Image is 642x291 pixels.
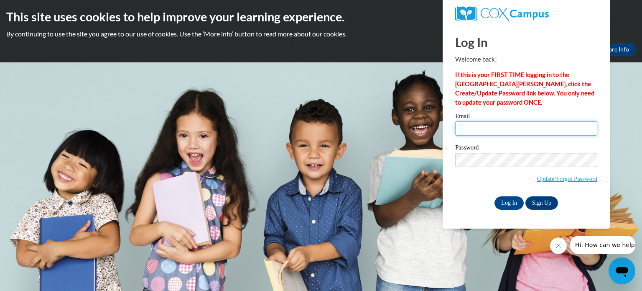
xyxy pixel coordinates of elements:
[455,33,597,51] h1: Log In
[455,55,597,64] p: Welcome back!
[570,236,635,254] iframe: Message from company
[609,258,635,284] iframe: Button to launch messaging window
[494,196,524,210] input: Log In
[5,6,68,13] span: Hi. How can we help?
[525,196,558,210] a: Sign Up
[455,113,597,121] label: Email
[537,175,597,182] a: Update/Forgot Password
[455,6,549,21] img: COX Campus
[455,6,597,21] a: COX Campus
[596,43,636,56] a: More Info
[6,8,636,25] h2: This site uses cookies to help improve your learning experience.
[550,237,567,254] iframe: Close message
[6,29,636,39] p: By continuing to use the site you agree to our use of cookies. Use the ‘More info’ button to read...
[455,71,594,106] strong: If this is your FIRST TIME logging in to the [GEOGRAPHIC_DATA][PERSON_NAME], click the Create/Upd...
[455,144,597,153] label: Password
